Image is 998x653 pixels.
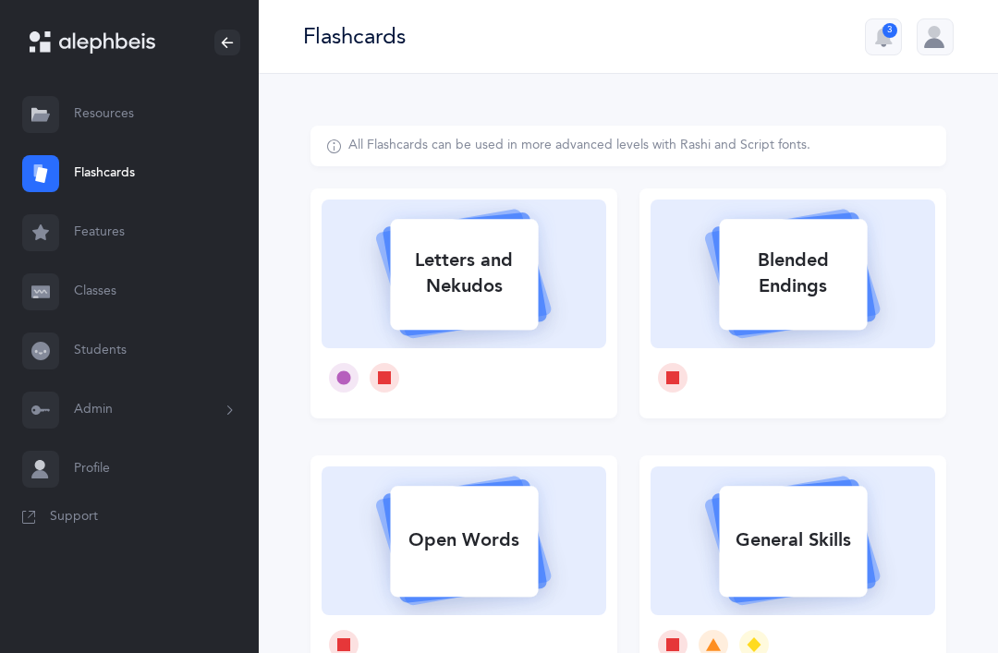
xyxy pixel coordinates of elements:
button: 3 [865,18,902,55]
div: Blended Endings [719,236,867,310]
div: General Skills [719,516,867,564]
div: Flashcards [303,21,406,52]
div: Open Words [390,516,538,564]
span: Support [50,508,98,526]
div: All Flashcards can be used in more advanced levels with Rashi and Script fonts. [348,137,810,155]
div: Letters and Nekudos [390,236,538,310]
div: 3 [882,23,897,38]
